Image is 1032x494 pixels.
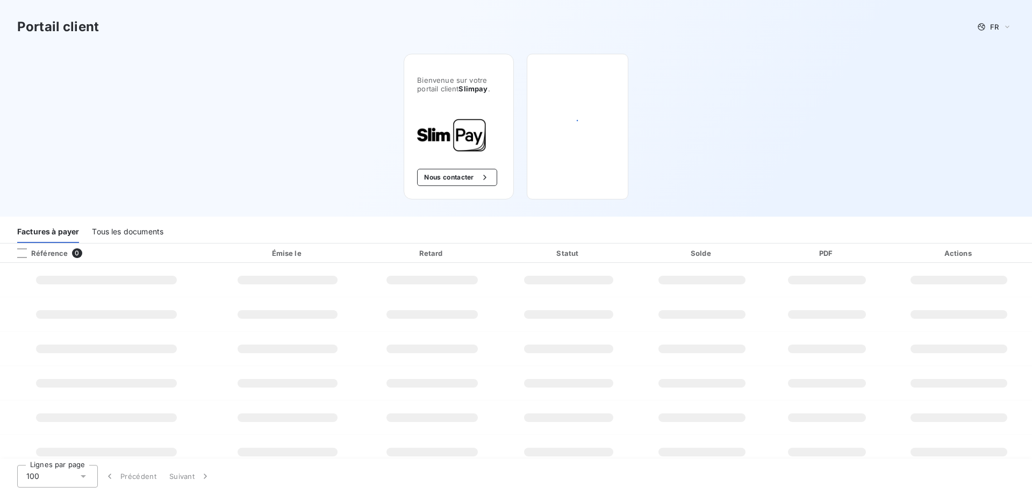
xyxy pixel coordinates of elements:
[26,471,39,482] span: 100
[9,248,68,258] div: Référence
[888,248,1030,259] div: Actions
[417,76,500,93] span: Bienvenue sur votre portail client .
[990,23,999,31] span: FR
[638,248,765,259] div: Solde
[17,220,79,243] div: Factures à payer
[365,248,499,259] div: Retard
[503,248,634,259] div: Statut
[458,84,488,93] span: Slimpay
[92,220,163,243] div: Tous les documents
[17,17,99,37] h3: Portail client
[163,465,217,488] button: Suivant
[770,248,884,259] div: PDF
[98,465,163,488] button: Précédent
[72,248,82,258] span: 0
[417,119,486,152] img: Company logo
[214,248,361,259] div: Émise le
[417,169,497,186] button: Nous contacter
